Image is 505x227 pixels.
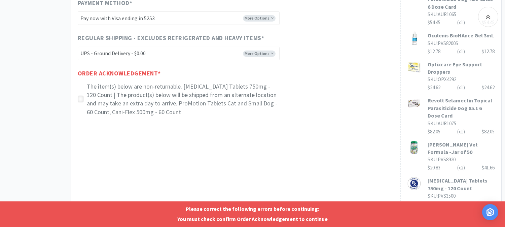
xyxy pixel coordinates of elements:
[456,200,464,208] div: (x 4 )
[186,205,319,212] strong: Please correct the following errors before continuing:
[78,69,161,78] span: Order Acknowledgement *
[457,47,465,56] div: (x 1 )
[407,177,421,190] img: 964c88c69bbc49c2baafe6ca6b2f5b34_286595.png
[482,204,498,220] div: Open Intercom Messenger
[87,82,280,116] p: The item(s) below are non-returnable. [MEDICAL_DATA] Tablets 750mg - 120 Count | The product(s) b...
[428,40,458,46] span: SKU: PVS8200S
[482,128,495,136] div: $82.05
[428,141,495,156] h3: [PERSON_NAME] Vet Formula -Jar of 50
[428,128,495,136] div: $82.05
[428,19,495,27] div: $54.45
[457,84,465,92] div: (x 1 )
[428,200,495,208] div: $8.08
[457,164,465,172] div: (x 2 )
[428,61,495,76] h3: Optixcare Eye Support Droppers
[428,164,495,172] div: $20.83
[407,141,421,154] img: 11d1cadfe3784a47884fe0d1c4b78589_470049.png
[78,33,264,43] span: Regular Shipping - excludes refrigerated and heavy items *
[457,19,465,27] div: (x 1 )
[428,47,495,56] div: $12.78
[2,215,503,224] p: You must check confirm Order Acknowledgement to continue
[407,97,421,110] img: 14fe63ae37164774a5696fd44f5e8e4d_390378.png
[428,193,456,199] span: SKU: PVS3500
[482,164,495,172] div: $41.66
[428,120,456,127] span: SKU: AUR1075
[482,200,495,208] div: $32.32
[428,76,456,83] span: SKU: OPX4292
[457,128,465,136] div: (x 1 )
[482,84,495,92] div: $24.62
[428,97,495,119] h3: Revolt Selamectin Topical Parasiticide Dog 85.1 6 Dose Card
[428,32,495,39] h3: Oculenis BioHAnce Gel 3mL
[428,156,456,163] span: SKU: PVS8920
[482,47,495,56] div: $12.78
[428,177,495,192] h3: [MEDICAL_DATA] Tablets 750mg - 120 Count
[407,32,421,45] img: b5fe4f417bca4298947328358b71acaf_500514.png
[428,84,495,92] div: $24.62
[428,11,456,18] span: SKU: AUR1065
[407,61,421,74] img: b7aa302f787749648a5d1a145ac938bd_413743.png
